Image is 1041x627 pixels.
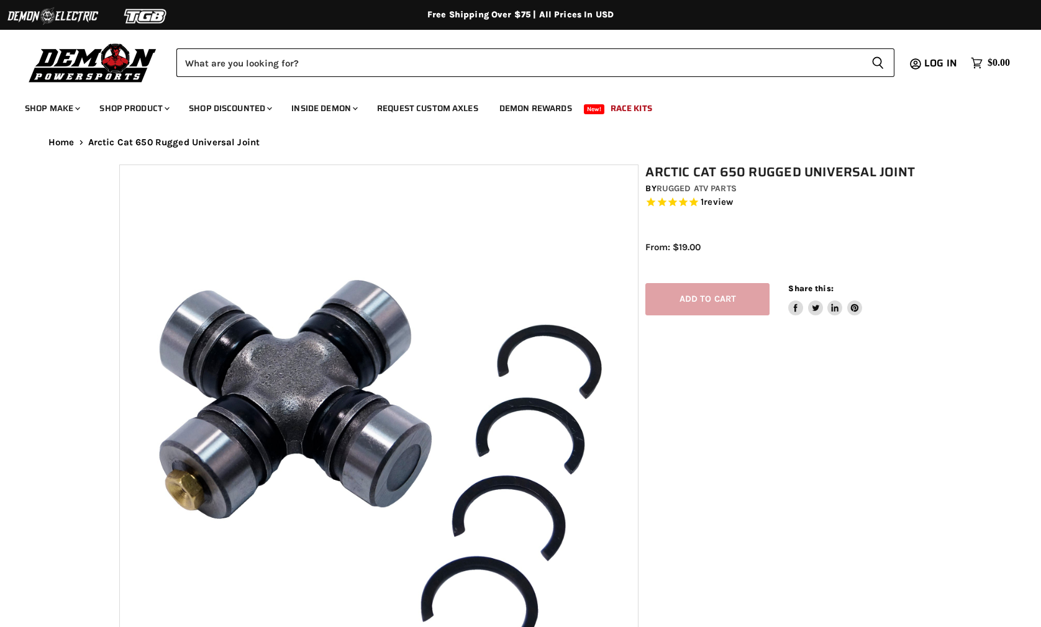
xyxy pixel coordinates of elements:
[919,58,965,69] a: Log in
[704,196,733,207] span: review
[176,48,894,77] form: Product
[16,96,88,121] a: Shop Make
[99,4,193,28] img: TGB Logo 2
[601,96,661,121] a: Race Kits
[657,183,737,194] a: Rugged ATV Parts
[24,137,1017,148] nav: Breadcrumbs
[788,283,862,316] aside: Share this:
[48,137,75,148] a: Home
[988,57,1010,69] span: $0.00
[6,4,99,28] img: Demon Electric Logo 2
[24,9,1017,20] div: Free Shipping Over $75 | All Prices In USD
[25,40,161,84] img: Demon Powersports
[88,137,260,148] span: Arctic Cat 650 Rugged Universal Joint
[788,284,833,293] span: Share this:
[180,96,280,121] a: Shop Discounted
[490,96,581,121] a: Demon Rewards
[645,241,701,253] span: From: $19.00
[701,196,733,207] span: 1 reviews
[176,48,861,77] input: Search
[645,165,929,180] h1: Arctic Cat 650 Rugged Universal Joint
[368,96,488,121] a: Request Custom Axles
[16,91,1007,121] ul: Main menu
[584,104,605,114] span: New!
[924,55,957,71] span: Log in
[965,54,1016,72] a: $0.00
[90,96,177,121] a: Shop Product
[645,196,929,209] span: Rated 5.0 out of 5 stars 1 reviews
[645,182,929,196] div: by
[861,48,894,77] button: Search
[282,96,365,121] a: Inside Demon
